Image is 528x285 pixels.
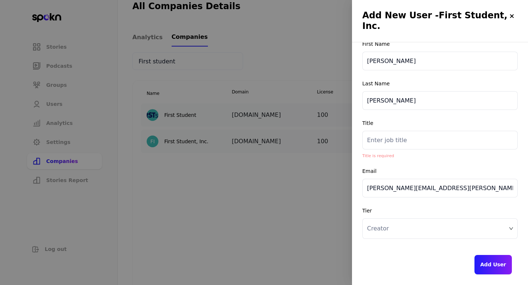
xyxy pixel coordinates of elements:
h2: Tier [362,208,518,214]
input: Enter last name [362,91,518,110]
button: Add User [474,255,512,274]
h2: Email [362,168,518,174]
input: Enter job title [362,131,518,149]
span: Creator [367,223,389,234]
img: close [509,13,515,19]
h2: Last Name [362,81,518,87]
input: Enter first name [362,52,518,70]
p: Title is required [362,154,518,158]
h2: Title [362,120,518,126]
input: Enter email address [362,179,518,197]
h2: First Name [362,41,518,47]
